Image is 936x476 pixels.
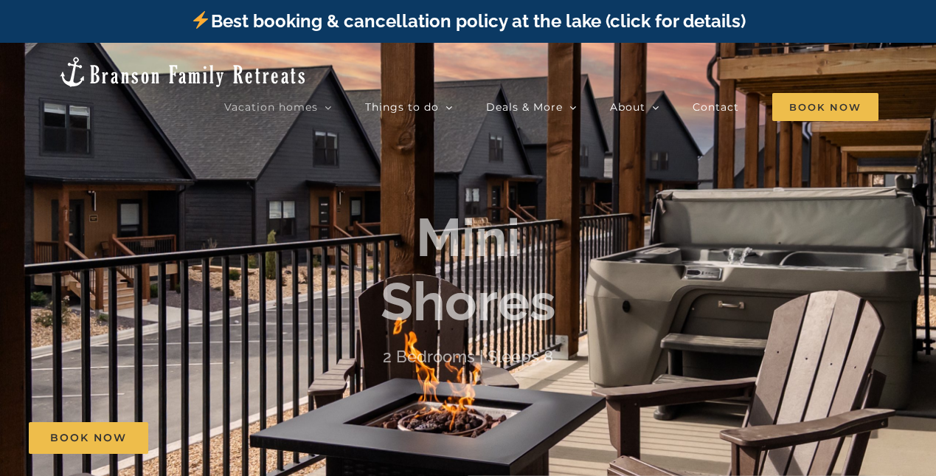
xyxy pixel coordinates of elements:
[610,102,645,112] span: About
[381,207,556,333] b: Mini Shores
[693,92,739,122] a: Contact
[486,102,563,112] span: Deals & More
[50,432,127,444] span: Book Now
[365,92,453,122] a: Things to do
[610,92,659,122] a: About
[224,102,318,112] span: Vacation homes
[190,10,745,32] a: Best booking & cancellation policy at the lake (click for details)
[365,102,439,112] span: Things to do
[224,92,878,122] nav: Main Menu
[693,102,739,112] span: Contact
[58,55,308,89] img: Branson Family Retreats Logo
[29,422,148,454] a: Book Now
[486,92,577,122] a: Deals & More
[224,92,332,122] a: Vacation homes
[772,93,878,121] span: Book Now
[192,11,209,29] img: ⚡️
[383,347,553,366] h4: 2 Bedrooms | Sleeps 8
